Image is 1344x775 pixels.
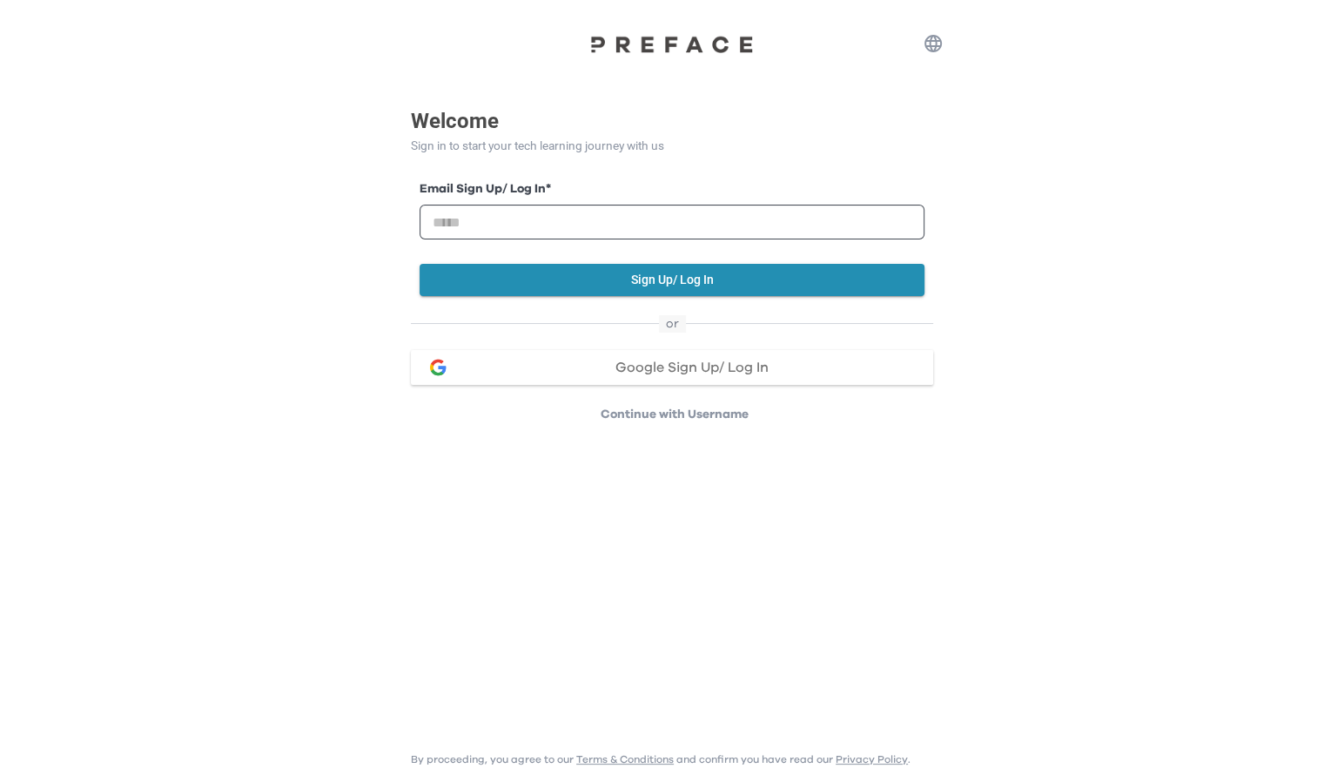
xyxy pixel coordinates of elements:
button: Sign Up/ Log In [420,264,924,296]
button: google loginGoogle Sign Up/ Log In [411,350,933,385]
span: Google Sign Up/ Log In [615,361,769,374]
p: Continue with Username [416,406,933,423]
a: Privacy Policy [836,754,908,765]
span: or [659,315,686,333]
p: Welcome [411,105,933,137]
p: By proceeding, you agree to our and confirm you have read our . [411,752,911,766]
a: Terms & Conditions [576,754,674,765]
img: google login [427,357,448,378]
p: Sign in to start your tech learning journey with us [411,137,933,155]
img: Preface Logo [585,35,759,53]
label: Email Sign Up/ Log In * [420,180,924,199]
